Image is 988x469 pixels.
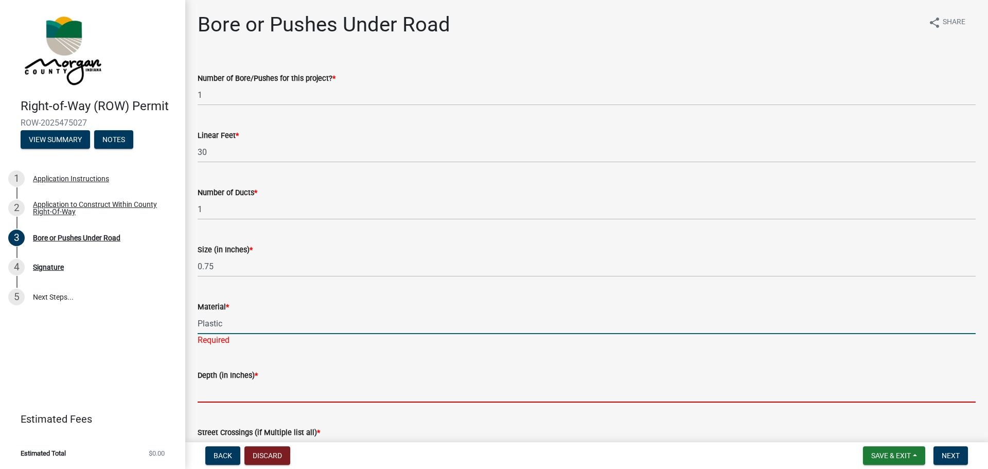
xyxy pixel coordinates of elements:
wm-modal-confirm: Notes [94,136,133,144]
i: share [928,16,941,29]
button: shareShare [920,12,974,32]
button: Save & Exit [863,446,925,465]
div: Signature [33,264,64,271]
label: Size (in Inches) [198,247,253,254]
button: Back [205,446,240,465]
span: Estimated Total [21,450,66,457]
div: Application to Construct Within County Right-Of-Way [33,201,169,215]
div: 3 [8,230,25,246]
label: Material [198,304,229,311]
button: Discard [244,446,290,465]
div: 5 [8,289,25,305]
h1: Bore or Pushes Under Road [198,12,450,37]
div: Required [198,334,976,346]
div: Application Instructions [33,175,109,182]
div: 1 [8,170,25,187]
span: Next [942,451,960,460]
label: Depth (in Inches) [198,372,258,379]
span: $0.00 [149,450,165,457]
label: Linear Feet [198,132,239,140]
span: Share [943,16,965,29]
span: Back [214,451,232,460]
div: 4 [8,259,25,275]
div: Bore or Pushes Under Road [33,234,120,241]
a: Estimated Fees [8,409,169,429]
label: Street Crossings (if Multiple list all) [198,429,320,437]
span: ROW-2025475027 [21,118,165,128]
div: 2 [8,200,25,216]
button: View Summary [21,130,90,149]
h4: Right-of-Way (ROW) Permit [21,99,177,114]
button: Next [933,446,968,465]
wm-modal-confirm: Summary [21,136,90,144]
label: Number of Ducts [198,189,257,197]
label: Number of Bore/Pushes for this project? [198,75,336,82]
img: Morgan County, Indiana [21,11,103,88]
span: Save & Exit [871,451,911,460]
button: Notes [94,130,133,149]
